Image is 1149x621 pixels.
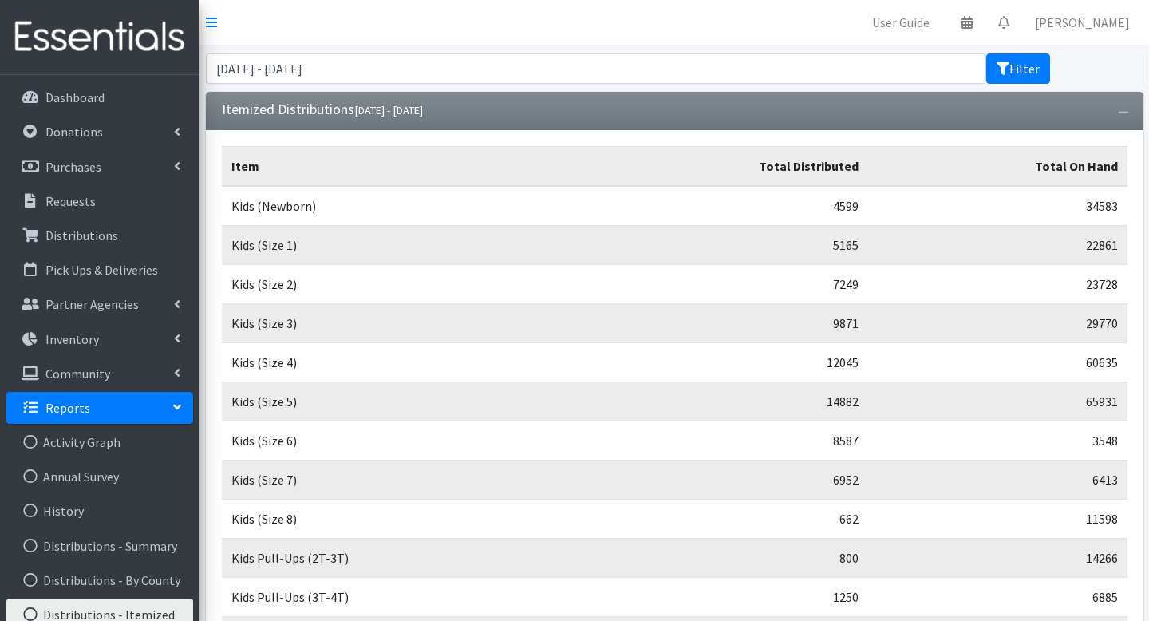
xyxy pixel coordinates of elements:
[986,53,1050,84] button: Filter
[567,539,868,578] td: 800
[6,323,193,355] a: Inventory
[868,226,1127,265] td: 22861
[868,186,1127,226] td: 34583
[868,500,1127,539] td: 11598
[868,304,1127,343] td: 29770
[567,186,868,226] td: 4599
[6,220,193,251] a: Distributions
[222,304,567,343] td: Kids (Size 3)
[222,500,567,539] td: Kids (Size 8)
[222,101,423,118] h3: Itemized Distributions
[6,254,193,286] a: Pick Ups & Deliveries
[222,539,567,578] td: Kids Pull-Ups (2T-3T)
[868,343,1127,382] td: 60635
[868,578,1127,617] td: 6885
[868,147,1127,187] th: Total On Hand
[868,265,1127,304] td: 23728
[6,185,193,217] a: Requests
[45,193,96,209] p: Requests
[1022,6,1143,38] a: [PERSON_NAME]
[222,421,567,461] td: Kids (Size 6)
[45,262,158,278] p: Pick Ups & Deliveries
[567,226,868,265] td: 5165
[45,366,110,382] p: Community
[45,227,118,243] p: Distributions
[6,151,193,183] a: Purchases
[6,10,193,64] img: HumanEssentials
[6,81,193,113] a: Dashboard
[6,288,193,320] a: Partner Agencies
[354,103,423,117] small: [DATE] - [DATE]
[6,392,193,424] a: Reports
[222,186,567,226] td: Kids (Newborn)
[567,265,868,304] td: 7249
[222,343,567,382] td: Kids (Size 4)
[45,296,139,312] p: Partner Agencies
[45,331,99,347] p: Inventory
[567,147,868,187] th: Total Distributed
[868,539,1127,578] td: 14266
[868,461,1127,500] td: 6413
[45,89,105,105] p: Dashboard
[45,159,101,175] p: Purchases
[859,6,942,38] a: User Guide
[6,358,193,390] a: Community
[6,426,193,458] a: Activity Graph
[222,578,567,617] td: Kids Pull-Ups (3T-4T)
[6,461,193,492] a: Annual Survey
[567,382,868,421] td: 14882
[6,495,193,527] a: History
[45,124,103,140] p: Donations
[222,265,567,304] td: Kids (Size 2)
[206,53,986,84] input: January 1, 2011 - December 31, 2011
[222,147,567,187] th: Item
[567,421,868,461] td: 8587
[6,116,193,148] a: Donations
[222,226,567,265] td: Kids (Size 1)
[6,564,193,596] a: Distributions - By County
[868,382,1127,421] td: 65931
[222,461,567,500] td: Kids (Size 7)
[567,578,868,617] td: 1250
[45,400,90,416] p: Reports
[222,382,567,421] td: Kids (Size 5)
[567,304,868,343] td: 9871
[567,343,868,382] td: 12045
[6,530,193,562] a: Distributions - Summary
[567,500,868,539] td: 662
[567,461,868,500] td: 6952
[868,421,1127,461] td: 3548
